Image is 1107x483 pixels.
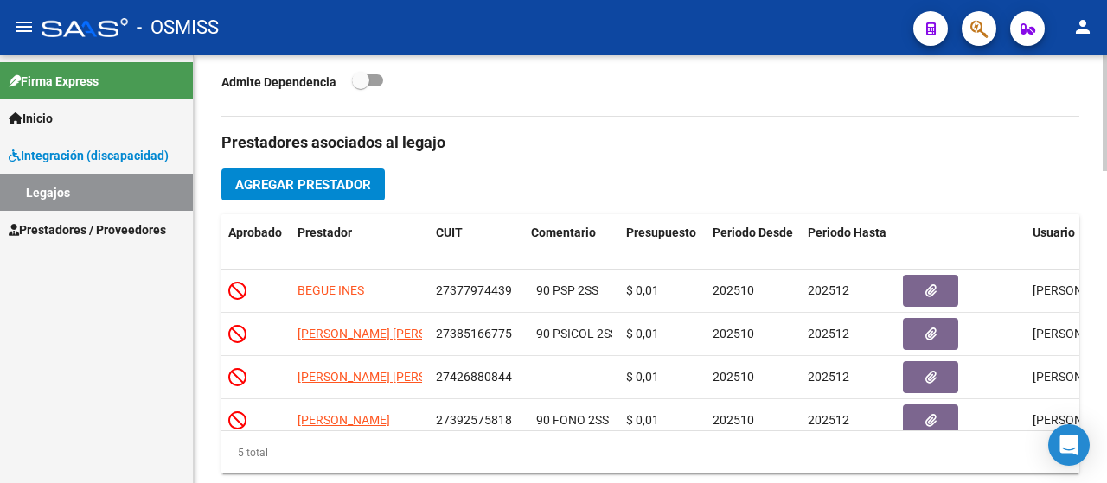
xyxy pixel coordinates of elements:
[808,327,849,340] span: 202512
[235,177,371,193] span: Agregar Prestador
[298,413,390,427] span: [PERSON_NAME]
[436,413,512,427] span: 27392575818
[808,283,849,297] span: 202512
[1033,226,1075,239] span: Usuario
[291,214,429,271] datatable-header-cell: Prestador
[626,226,696,239] span: Presupuesto
[536,327,617,340] span: 90 PSICOL 2SS
[626,283,659,297] span: $ 0,01
[298,226,352,239] span: Prestador
[137,9,219,47] span: - OSMISS
[808,413,849,427] span: 202512
[436,327,512,340] span: 27385166775
[298,327,485,340] span: [PERSON_NAME] [PERSON_NAME]
[9,146,169,165] span: Integración (discapacidad)
[298,370,485,384] span: [PERSON_NAME] [PERSON_NAME]
[298,283,364,297] span: BEGUE INES
[221,443,268,462] div: 5 total
[9,109,53,128] span: Inicio
[228,226,282,239] span: Aprobado
[1048,424,1090,466] div: Open Intercom Messenger
[14,16,35,37] mat-icon: menu
[1072,16,1093,37] mat-icon: person
[536,283,598,297] span: 90 PSP 2SS
[808,370,849,384] span: 202512
[531,226,596,239] span: Comentario
[221,168,385,200] button: Agregar Prestador
[436,226,463,239] span: CUIT
[536,413,609,427] span: 90 FONO 2SS
[524,214,619,271] datatable-header-cell: Comentario
[713,370,754,384] span: 202510
[221,73,352,92] p: Admite Dependencia
[436,283,512,297] span: 27377974439
[221,214,291,271] datatable-header-cell: Aprobado
[9,220,166,239] span: Prestadores / Proveedores
[626,327,659,340] span: $ 0,01
[9,72,99,91] span: Firma Express
[619,214,706,271] datatable-header-cell: Presupuesto
[713,327,754,340] span: 202510
[706,214,801,271] datatable-header-cell: Periodo Desde
[713,283,754,297] span: 202510
[713,413,754,427] span: 202510
[436,370,512,384] span: 27426880844
[221,130,1079,155] h3: Prestadores asociados al legajo
[801,214,896,271] datatable-header-cell: Periodo Hasta
[626,413,659,427] span: $ 0,01
[713,226,793,239] span: Periodo Desde
[626,370,659,384] span: $ 0,01
[808,226,886,239] span: Periodo Hasta
[429,214,524,271] datatable-header-cell: CUIT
